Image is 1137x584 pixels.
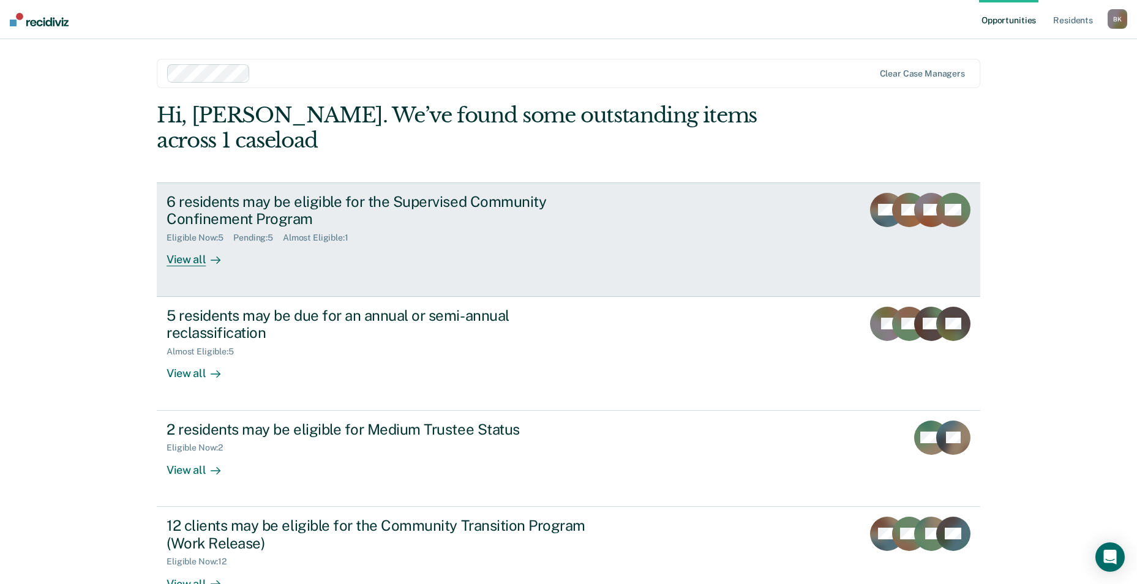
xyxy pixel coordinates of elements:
[1108,9,1127,29] div: B K
[167,556,236,567] div: Eligible Now : 12
[167,421,596,438] div: 2 residents may be eligible for Medium Trustee Status
[157,182,980,297] a: 6 residents may be eligible for the Supervised Community Confinement ProgramEligible Now:5Pending...
[880,69,965,79] div: Clear case managers
[167,193,596,228] div: 6 residents may be eligible for the Supervised Community Confinement Program
[167,453,235,477] div: View all
[233,233,283,243] div: Pending : 5
[157,411,980,507] a: 2 residents may be eligible for Medium Trustee StatusEligible Now:2View all
[157,103,816,153] div: Hi, [PERSON_NAME]. We’ve found some outstanding items across 1 caseload
[167,443,233,453] div: Eligible Now : 2
[1108,9,1127,29] button: BK
[167,517,596,552] div: 12 clients may be eligible for the Community Transition Program (Work Release)
[1095,542,1125,572] div: Open Intercom Messenger
[167,233,233,243] div: Eligible Now : 5
[167,307,596,342] div: 5 residents may be due for an annual or semi-annual reclassification
[157,297,980,411] a: 5 residents may be due for an annual or semi-annual reclassificationAlmost Eligible:5View all
[167,243,235,267] div: View all
[167,357,235,381] div: View all
[10,13,69,26] img: Recidiviz
[167,346,244,357] div: Almost Eligible : 5
[283,233,358,243] div: Almost Eligible : 1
